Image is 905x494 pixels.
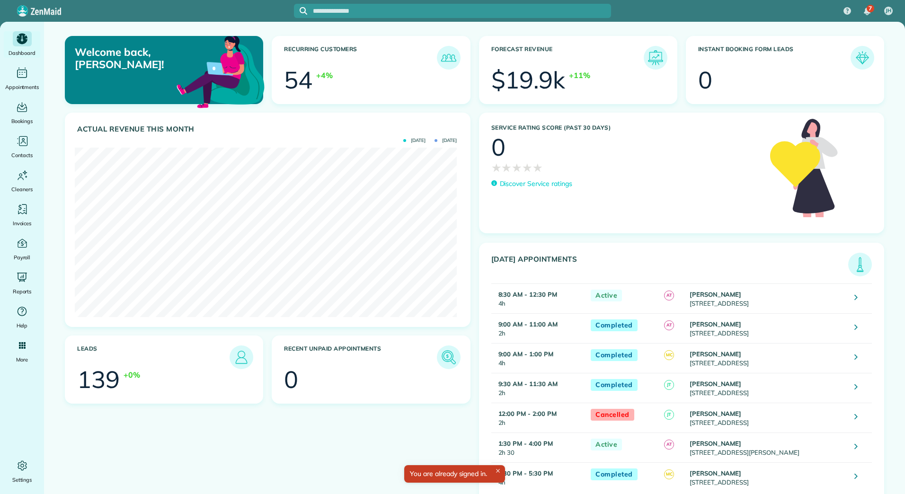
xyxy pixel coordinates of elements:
[491,313,586,343] td: 2h
[591,290,622,301] span: Active
[11,150,33,160] span: Contacts
[403,138,426,143] span: [DATE]
[690,380,742,388] strong: [PERSON_NAME]
[591,379,638,391] span: Completed
[300,7,307,15] svg: Focus search
[439,348,458,367] img: icon_unpaid_appointments-47b8ce3997adf2238b356f14209ab4cced10bd1f174958f3ca8f1d0dd7fffeee.png
[284,345,436,369] h3: Recent unpaid appointments
[11,116,33,126] span: Bookings
[491,255,849,276] h3: [DATE] Appointments
[11,185,33,194] span: Cleaners
[522,159,532,176] span: ★
[4,236,40,262] a: Payroll
[664,440,674,450] span: AT
[646,48,665,67] img: icon_forecast_revenue-8c13a41c7ed35a8dcfafea3cbb826a0462acb37728057bba2d056411b612bbbe.png
[851,255,870,274] img: icon_todays_appointments-901f7ab196bb0bea1936b74009e4eb5ffbc2d2711fa7634e0d609ed5ef32b18b.png
[16,355,28,364] span: More
[498,380,558,388] strong: 9:30 AM - 11:30 AM
[175,25,266,117] img: dashboard_welcome-42a62b7d889689a78055ac9021e634bf52bae3f8056760290aed330b23ab8690.png
[690,469,742,477] strong: [PERSON_NAME]
[4,270,40,296] a: Reports
[690,410,742,417] strong: [PERSON_NAME]
[498,440,553,447] strong: 1:30 PM - 4:00 PM
[4,458,40,485] a: Settings
[687,373,848,403] td: [STREET_ADDRESS]
[698,46,851,70] h3: Instant Booking Form Leads
[690,291,742,298] strong: [PERSON_NAME]
[857,1,877,22] div: 7 unread notifications
[4,99,40,126] a: Bookings
[532,159,543,176] span: ★
[9,48,35,58] span: Dashboard
[435,138,457,143] span: [DATE]
[284,46,436,70] h3: Recurring Customers
[498,469,553,477] strong: 1:30 PM - 5:30 PM
[284,368,298,391] div: 0
[124,369,140,380] div: +0%
[569,70,590,81] div: +11%
[664,410,674,420] span: JT
[690,440,742,447] strong: [PERSON_NAME]
[687,403,848,432] td: [STREET_ADDRESS]
[498,350,553,358] strong: 9:00 AM - 1:00 PM
[491,46,644,70] h3: Forecast Revenue
[77,368,120,391] div: 139
[4,202,40,228] a: Invoices
[664,350,674,360] span: MC
[690,320,742,328] strong: [PERSON_NAME]
[491,159,502,176] span: ★
[294,7,307,15] button: Focus search
[316,70,333,81] div: +4%
[591,319,638,331] span: Completed
[491,373,586,403] td: 2h
[284,68,312,92] div: 54
[687,462,848,492] td: [STREET_ADDRESS]
[491,179,572,189] a: Discover Service ratings
[4,304,40,330] a: Help
[500,179,572,189] p: Discover Service ratings
[886,7,891,15] span: JH
[14,253,31,262] span: Payroll
[4,168,40,194] a: Cleaners
[690,350,742,358] strong: [PERSON_NAME]
[687,432,848,462] td: [STREET_ADDRESS][PERSON_NAME]
[4,133,40,160] a: Contacts
[591,468,638,480] span: Completed
[501,159,512,176] span: ★
[491,135,506,159] div: 0
[512,159,522,176] span: ★
[853,48,872,67] img: icon_form_leads-04211a6a04a5b2264e4ee56bc0799ec3eb69b7e499cbb523a139df1d13a81ae0.png
[17,321,28,330] span: Help
[439,48,458,67] img: icon_recurring_customers-cf858462ba22bcd05b5a5880d41d6543d210077de5bb9ebc9590e49fd87d84ed.png
[687,313,848,343] td: [STREET_ADDRESS]
[491,343,586,373] td: 4h
[498,410,557,417] strong: 12:00 PM - 2:00 PM
[664,320,674,330] span: AT
[869,5,872,12] span: 7
[664,291,674,300] span: AT
[491,432,586,462] td: 2h 30
[498,291,557,298] strong: 8:30 AM - 12:30 PM
[591,409,634,421] span: Cancelled
[491,403,586,432] td: 2h
[687,283,848,313] td: [STREET_ADDRESS]
[4,65,40,92] a: Appointments
[698,68,712,92] div: 0
[232,348,251,367] img: icon_leads-1bed01f49abd5b7fead27621c3d59655bb73ed531f8eeb49469d10e621d6b896.png
[77,345,230,369] h3: Leads
[491,462,586,492] td: 4h
[591,349,638,361] span: Completed
[5,82,39,92] span: Appointments
[77,125,461,133] h3: Actual Revenue this month
[4,31,40,58] a: Dashboard
[687,343,848,373] td: [STREET_ADDRESS]
[591,439,622,450] span: Active
[664,469,674,479] span: MC
[13,219,32,228] span: Invoices
[12,475,32,485] span: Settings
[664,380,674,390] span: JT
[498,320,558,328] strong: 9:00 AM - 11:00 AM
[13,287,32,296] span: Reports
[491,68,566,92] div: $19.9k
[404,465,505,483] div: You are already signed in.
